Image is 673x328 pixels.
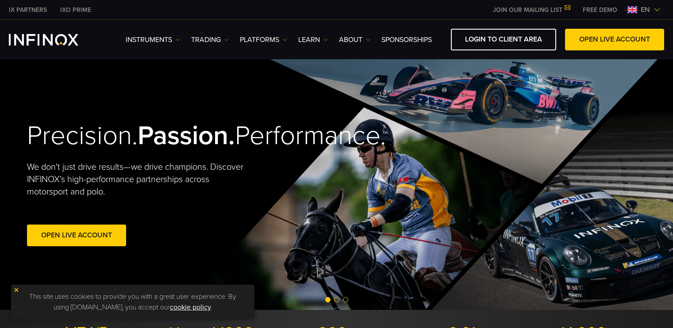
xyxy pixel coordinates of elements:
[27,161,250,198] p: We don't just drive results—we drive champions. Discover INFINOX’s high-performance partnerships ...
[13,287,19,293] img: yellow close icon
[191,34,229,45] a: TRADING
[298,34,328,45] a: Learn
[493,6,562,14] font: JOIN OUR MAILING LIST
[381,34,432,45] a: SPONSORSHIPS
[240,34,279,45] font: PLATFORMS
[41,231,112,240] font: Open Live Account
[451,29,556,50] a: LOGIN TO CLIENT AREA
[240,34,287,45] a: PLATFORMS
[339,34,370,45] a: ABOUT
[486,6,576,14] a: JOIN OUR MAILING LIST
[298,34,320,45] font: Learn
[29,292,236,312] font: This site uses cookies to provide you with a great user experience. By using [DOMAIN_NAME], you a...
[9,34,99,46] a: INFINOX Logo
[343,297,348,302] span: Go to slide 3
[637,4,654,15] span: en
[54,5,98,15] a: INFINOX
[2,5,54,15] a: INFINOX
[565,29,664,50] a: OPEN LIVE ACCOUNT
[339,34,362,45] font: ABOUT
[170,303,211,312] a: cookie policy
[27,120,306,152] h2: Precision. Performance.
[138,120,235,152] strong: Passion.
[191,34,221,45] font: TRADING
[579,35,650,44] font: OPEN LIVE ACCOUNT
[126,34,180,45] a: Instruments
[325,297,331,302] span: Go to slide 1
[126,34,172,45] font: Instruments
[27,225,126,246] a: Open Live Account
[334,297,339,302] span: Go to slide 2
[576,5,624,15] a: INFINOX MENU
